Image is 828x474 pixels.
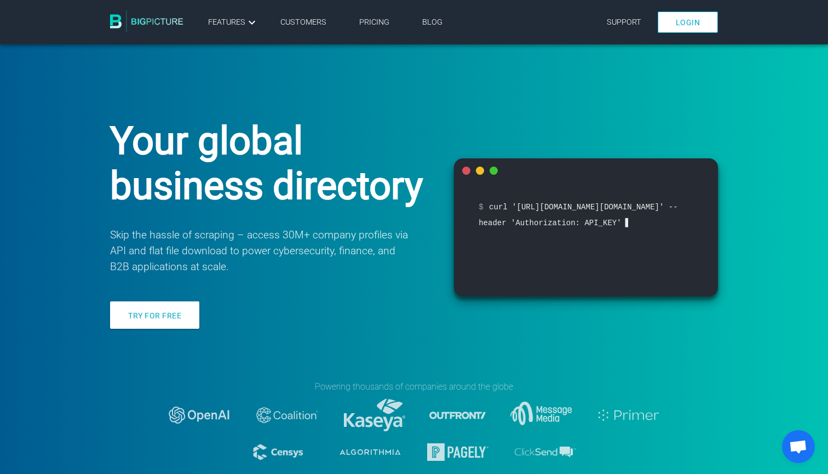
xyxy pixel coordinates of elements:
[256,407,318,423] img: logo-coalition-2.svg
[427,385,488,446] img: logo-outfront.svg
[110,227,410,275] p: Skip the hassle of scraping – access 30M+ company profiles via API and flat file download to powe...
[110,301,199,329] a: Try for free
[110,118,427,208] h1: Your global business directory
[510,402,572,428] img: message-media.svg
[169,407,230,423] img: logo-openai.svg
[479,199,693,231] span: curl '[URL][DOMAIN_NAME][DOMAIN_NAME]' --header 'Authorization: API_KEY'
[340,449,401,455] img: logo-algorithmia.svg
[515,447,576,458] img: logo-clicksend.svg
[344,399,405,431] img: logo-kaseya.svg
[427,443,488,461] img: logo-pagely.svg
[252,442,313,462] img: logo-censys.svg
[598,409,659,421] img: logo-primer.svg
[782,430,815,463] a: Open chat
